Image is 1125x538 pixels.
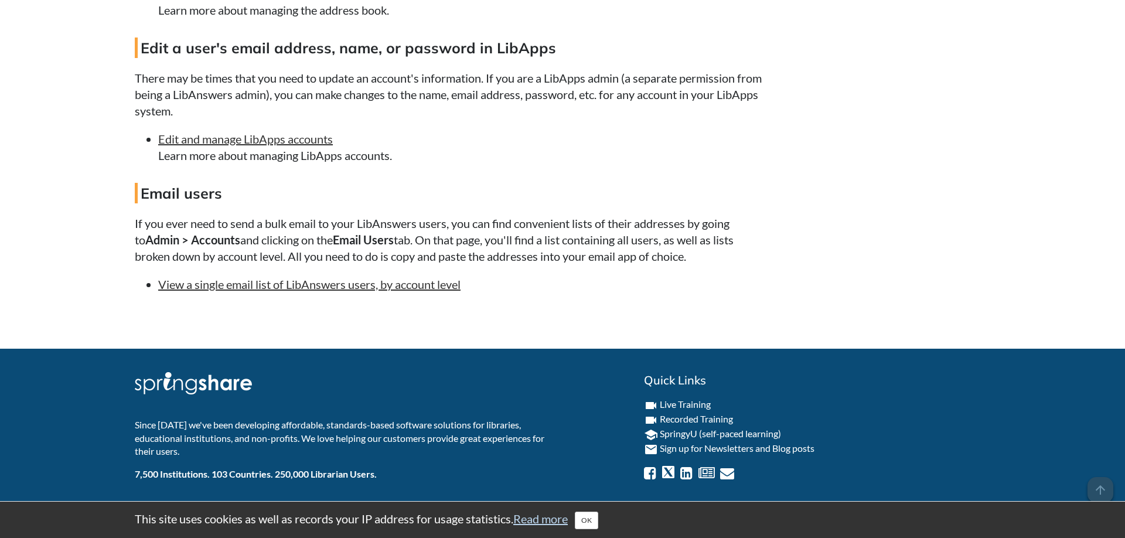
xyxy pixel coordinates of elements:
[135,38,768,58] h4: Edit a user's email address, name, or password in LibApps
[158,131,768,164] li: Learn more about managing LibApps accounts.
[158,277,461,291] a: View a single email list of LibAnswers users, by account level
[575,512,598,529] button: Close
[135,418,554,458] p: Since [DATE] we've been developing affordable, standards-based software solutions for libraries, ...
[135,468,377,479] b: 7,500 Institutions. 103 Countries. 250,000 Librarian Users.
[644,372,990,389] h2: Quick Links
[644,442,658,457] i: email
[644,413,658,427] i: videocam
[333,233,394,247] strong: Email Users
[660,442,814,454] a: Sign up for Newsletters and Blog posts
[1087,478,1113,492] a: arrow_upward
[660,399,711,410] a: Live Training
[135,70,768,119] p: There may be times that you need to update an account's information. If you are a LibApps admin (...
[513,512,568,526] a: Read more
[1087,477,1113,503] span: arrow_upward
[660,413,733,424] a: Recorded Training
[660,428,781,439] a: SpringyU (self-paced learning)
[123,510,1002,529] div: This site uses cookies as well as records your IP address for usage statistics.
[135,215,768,264] p: If you ever need to send a bulk email to your LibAnswers users, you can find convenient lists of ...
[158,132,333,146] a: Edit and manage LibApps accounts
[145,233,240,247] strong: Admin > Accounts
[135,183,768,203] h4: Email users
[644,399,658,413] i: videocam
[135,372,252,394] img: Springshare
[644,428,658,442] i: school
